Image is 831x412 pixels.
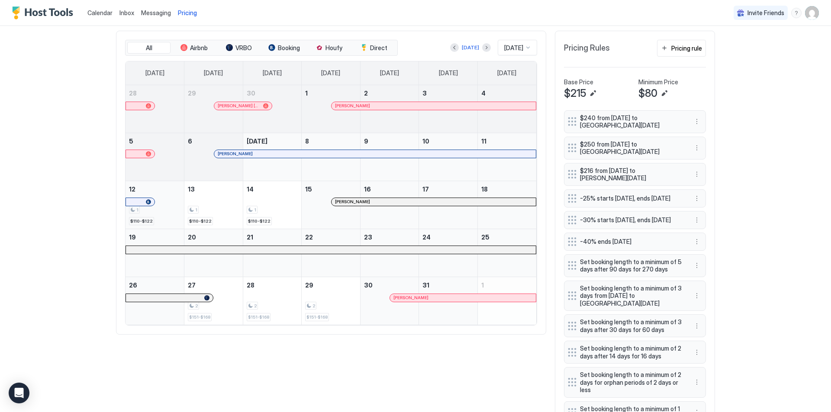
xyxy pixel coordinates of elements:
[137,61,173,85] a: Sunday
[692,215,702,225] div: menu
[422,137,429,145] span: 10
[126,277,184,293] a: October 26, 2025
[218,103,268,109] div: [PERSON_NAME] [PERSON_NAME]
[564,110,706,133] div: $240 from [DATE] to [GEOGRAPHIC_DATA][DATE] menu
[657,40,706,57] button: Pricing rule
[312,61,349,85] a: Wednesday
[419,133,477,149] a: October 10, 2025
[243,229,302,277] td: October 21, 2025
[360,181,419,229] td: October 16, 2025
[125,40,398,56] div: tab-group
[477,277,536,325] td: November 1, 2025
[370,44,387,52] span: Direct
[184,85,243,101] a: September 29, 2025
[360,277,419,325] td: October 30, 2025
[302,277,360,293] a: October 29, 2025
[692,169,702,179] div: menu
[692,347,702,358] button: More options
[218,151,253,156] span: [PERSON_NAME]
[335,199,532,204] div: [PERSON_NAME]
[564,163,706,186] div: $216 from [DATE] to [PERSON_NAME][DATE] menu
[195,207,197,213] span: 1
[129,281,137,289] span: 26
[364,233,372,241] span: 23
[321,69,340,77] span: [DATE]
[692,260,702,271] button: More options
[481,137,486,145] span: 11
[126,277,184,325] td: October 26, 2025
[302,85,360,101] a: October 1, 2025
[747,9,784,17] span: Invite Friends
[692,193,702,204] div: menu
[126,133,184,181] td: October 5, 2025
[302,229,360,245] a: October 22, 2025
[580,141,683,156] span: $250 from [DATE] to [GEOGRAPHIC_DATA][DATE]
[218,103,260,109] span: [PERSON_NAME] [PERSON_NAME]
[461,42,480,53] button: [DATE]
[361,181,419,197] a: October 16, 2025
[254,207,256,213] span: 1
[478,277,536,293] a: November 1, 2025
[184,229,243,277] td: October 20, 2025
[129,233,136,241] span: 19
[364,137,368,145] span: 9
[145,69,164,77] span: [DATE]
[671,44,702,53] div: Pricing rule
[692,143,702,153] button: More options
[692,347,702,358] div: menu
[141,9,171,16] span: Messaging
[564,341,706,364] div: Set booking length to a minimum of 2 days after 14 days for 16 days menu
[129,185,135,193] span: 12
[692,236,702,247] button: More options
[478,133,536,149] a: October 11, 2025
[564,254,706,277] div: Set booking length to a minimum of 5 days after 90 days for 270 days menu
[247,281,254,289] span: 28
[184,277,243,293] a: October 27, 2025
[481,281,484,289] span: 1
[477,181,536,229] td: October 18, 2025
[184,133,243,149] a: October 6, 2025
[481,185,488,193] span: 18
[419,85,478,133] td: October 3, 2025
[580,167,683,182] span: $216 from [DATE] to [PERSON_NAME][DATE]
[184,229,243,245] a: October 20, 2025
[364,185,371,193] span: 16
[306,314,328,320] span: $151-$168
[188,281,196,289] span: 27
[419,229,477,245] a: October 24, 2025
[692,143,702,153] div: menu
[87,8,113,17] a: Calendar
[119,9,134,16] span: Inbox
[692,291,702,301] button: More options
[305,137,309,145] span: 8
[422,185,429,193] span: 17
[302,85,361,133] td: October 1, 2025
[217,42,261,54] button: VRBO
[580,284,683,307] span: Set booking length to a minimum of 3 days from [DATE] to [GEOGRAPHIC_DATA][DATE]
[302,181,360,197] a: October 15, 2025
[361,229,419,245] a: October 23, 2025
[352,42,396,54] button: Direct
[371,61,408,85] a: Thursday
[195,61,232,85] a: Monday
[9,383,29,403] div: Open Intercom Messenger
[422,89,427,97] span: 3
[393,295,428,300] span: [PERSON_NAME]
[482,43,491,52] button: Next month
[361,85,419,101] a: October 2, 2025
[126,85,184,133] td: September 28, 2025
[302,229,361,277] td: October 22, 2025
[218,151,532,156] div: [PERSON_NAME]
[692,321,702,331] button: More options
[126,181,184,229] td: October 12, 2025
[481,233,490,241] span: 25
[692,377,702,387] div: menu
[247,185,254,193] span: 14
[564,233,706,251] div: -40% ends [DATE] menu
[129,89,137,97] span: 28
[564,78,593,86] span: Base Price
[692,377,702,387] button: More options
[419,85,477,101] a: October 3, 2025
[243,85,302,101] a: September 30, 2025
[188,89,196,97] span: 29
